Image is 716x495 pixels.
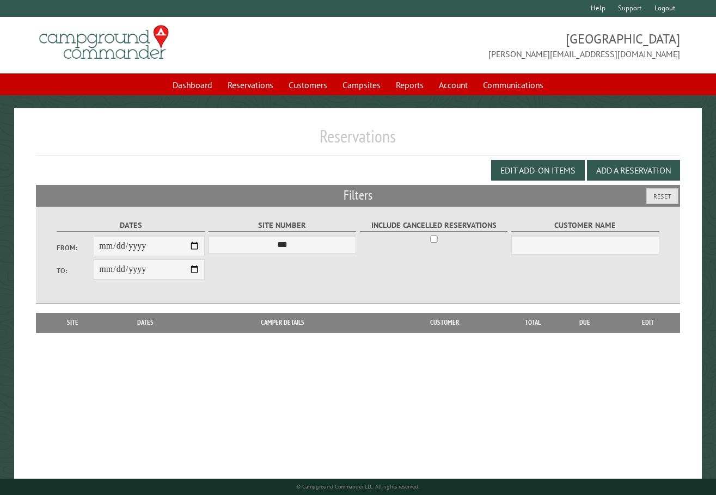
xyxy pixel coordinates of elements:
span: [GEOGRAPHIC_DATA] [PERSON_NAME][EMAIL_ADDRESS][DOMAIN_NAME] [358,30,681,60]
a: Customers [282,75,334,95]
a: Communications [476,75,550,95]
th: Customer [378,313,511,332]
img: Campground Commander [36,21,172,64]
a: Reports [389,75,430,95]
button: Reset [646,188,678,204]
label: From: [57,243,94,253]
label: Site Number [209,219,357,232]
th: Site [41,313,104,332]
label: Dates [57,219,205,232]
h2: Filters [36,185,681,206]
button: Edit Add-on Items [491,160,585,181]
label: Customer Name [511,219,659,232]
a: Account [432,75,474,95]
th: Total [511,313,555,332]
a: Dashboard [166,75,219,95]
a: Campsites [336,75,387,95]
th: Camper Details [186,313,378,332]
a: Reservations [221,75,280,95]
label: To: [57,265,94,276]
small: © Campground Commander LLC. All rights reserved. [296,483,419,490]
label: Include Cancelled Reservations [360,219,508,232]
th: Dates [104,313,186,332]
button: Add a Reservation [587,160,680,181]
th: Due [555,313,615,332]
th: Edit [615,313,680,332]
h1: Reservations [36,126,681,156]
